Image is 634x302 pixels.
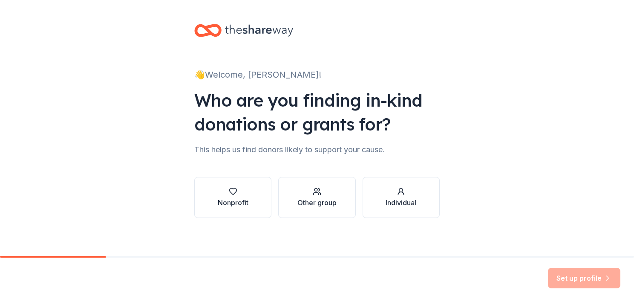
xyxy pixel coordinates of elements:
[386,197,416,208] div: Individual
[194,88,440,136] div: Who are you finding in-kind donations or grants for?
[194,143,440,157] div: This helps us find donors likely to support your cause.
[218,197,248,208] div: Nonprofit
[278,177,355,218] button: Other group
[194,68,440,81] div: 👋 Welcome, [PERSON_NAME]!
[297,197,337,208] div: Other group
[194,177,271,218] button: Nonprofit
[363,177,440,218] button: Individual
